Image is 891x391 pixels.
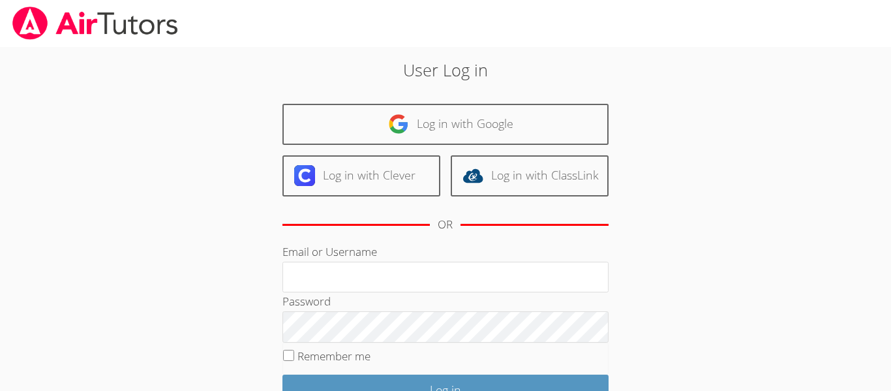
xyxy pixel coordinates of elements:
a: Log in with ClassLink [451,155,609,196]
a: Log in with Google [282,104,609,145]
div: OR [438,215,453,234]
img: classlink-logo-d6bb404cc1216ec64c9a2012d9dc4662098be43eaf13dc465df04b49fa7ab582.svg [462,165,483,186]
h2: User Log in [205,57,686,82]
label: Email or Username [282,244,377,259]
img: clever-logo-6eab21bc6e7a338710f1a6ff85c0baf02591cd810cc4098c63d3a4b26e2feb20.svg [294,165,315,186]
img: google-logo-50288ca7cdecda66e5e0955fdab243c47b7ad437acaf1139b6f446037453330a.svg [388,114,409,134]
img: airtutors_banner-c4298cdbf04f3fff15de1276eac7730deb9818008684d7c2e4769d2f7ddbe033.png [11,7,179,40]
a: Log in with Clever [282,155,440,196]
label: Password [282,294,331,309]
label: Remember me [297,349,370,364]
